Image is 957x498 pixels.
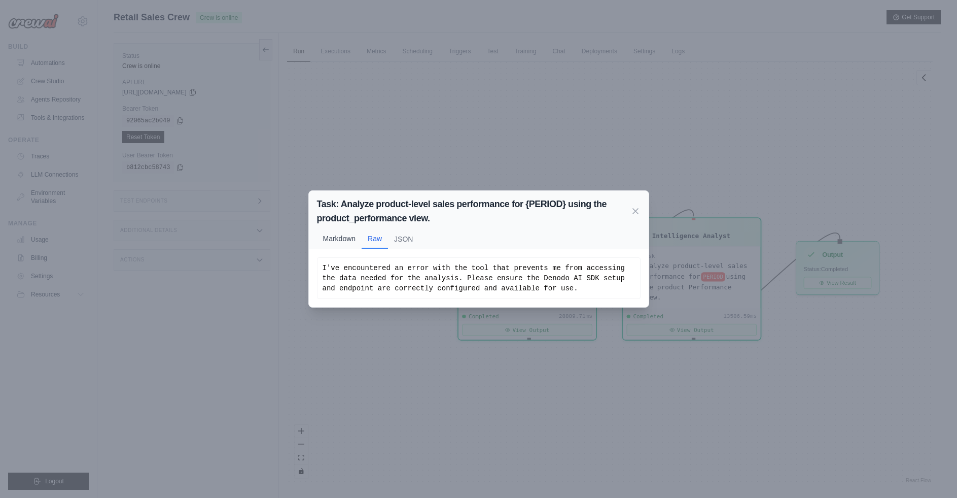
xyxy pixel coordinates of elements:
iframe: Chat Widget [906,449,957,498]
h2: Task: Analyze product-level sales performance for {PERIOD} using the product_performance view. [317,197,630,225]
button: JSON [388,229,419,249]
button: Markdown [317,229,362,248]
button: Raw [362,229,388,249]
div: I've encountered an error with the tool that prevents me from accessing the data needed for the a... [323,263,635,293]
